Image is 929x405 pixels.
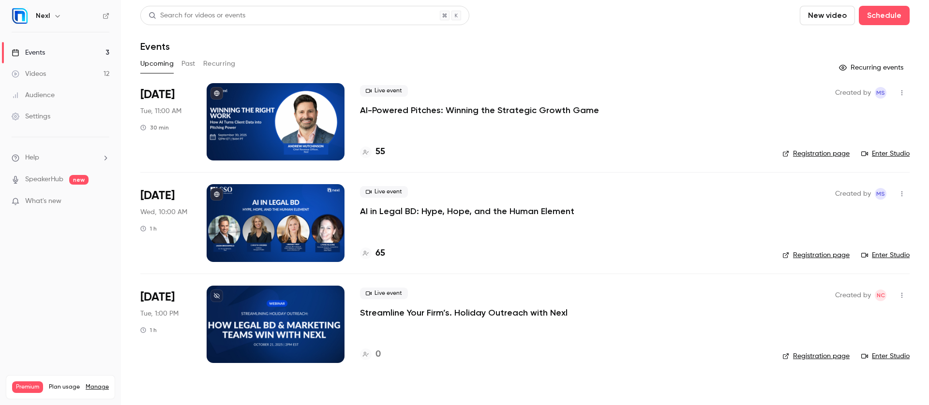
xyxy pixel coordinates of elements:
iframe: Noticeable Trigger [98,197,109,206]
a: SpeakerHub [25,174,63,185]
a: 65 [360,247,385,260]
a: Registration page [782,250,850,260]
span: Premium [12,381,43,393]
a: Enter Studio [861,351,910,361]
span: Tue, 11:00 AM [140,106,181,116]
div: Videos [12,69,46,79]
h1: Events [140,41,170,52]
button: Schedule [859,6,910,25]
span: new [69,175,89,185]
span: Wed, 10:00 AM [140,207,187,217]
img: Nexl [12,8,28,24]
h6: Nexl [36,11,50,21]
span: Live event [360,186,408,198]
span: Created by [835,289,871,301]
button: Upcoming [140,56,174,72]
div: 1 h [140,326,157,334]
li: help-dropdown-opener [12,153,109,163]
span: Nereide Crisologo [875,289,886,301]
div: Events [12,48,45,58]
a: Enter Studio [861,149,910,159]
h4: 0 [375,348,381,361]
a: Registration page [782,351,850,361]
span: [DATE] [140,87,175,102]
button: Past [181,56,195,72]
a: 55 [360,145,385,159]
span: MS [876,87,885,99]
span: Help [25,153,39,163]
div: Audience [12,90,55,100]
a: AI in Legal BD: Hype, Hope, and the Human Element [360,205,574,217]
span: Tue, 1:00 PM [140,309,179,318]
div: Settings [12,112,50,121]
button: Recurring [203,56,236,72]
span: [DATE] [140,289,175,305]
span: Created by [835,188,871,200]
div: 30 min [140,124,169,131]
span: What's new [25,196,61,206]
div: 1 h [140,225,157,232]
a: AI-Powered Pitches: Winning the Strategic Growth Game [360,104,599,116]
button: Recurring events [835,60,910,75]
span: Live event [360,288,408,299]
a: Registration page [782,149,850,159]
a: Streamline Your Firm’s. Holiday Outreach with Nexl [360,307,568,318]
span: Created by [835,87,871,99]
div: Search for videos or events [149,11,245,21]
span: NC [877,289,885,301]
div: Oct 1 Wed, 10:00 AM (America/Chicago) [140,184,191,261]
h4: 55 [375,145,385,159]
a: Enter Studio [861,250,910,260]
a: 0 [360,348,381,361]
a: Manage [86,383,109,391]
span: MS [876,188,885,200]
button: New video [800,6,855,25]
div: Sep 30 Tue, 11:00 AM (America/Chicago) [140,83,191,160]
span: Melissa Strauss [875,87,886,99]
h4: 65 [375,247,385,260]
span: [DATE] [140,188,175,203]
span: Live event [360,85,408,97]
span: Plan usage [49,383,80,391]
div: Oct 21 Tue, 1:00 PM (America/Chicago) [140,286,191,363]
span: Melissa Strauss [875,188,886,200]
